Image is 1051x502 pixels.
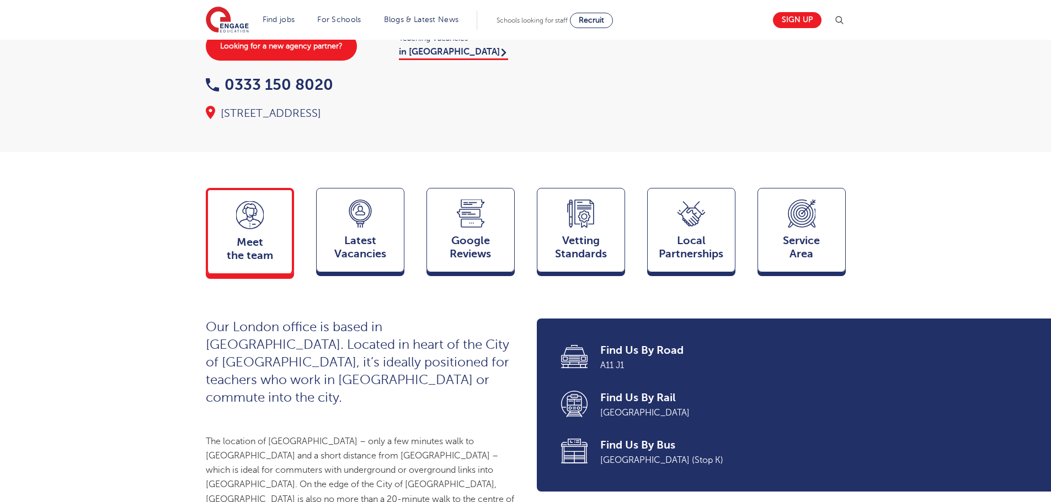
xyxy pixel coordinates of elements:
a: Find jobs [263,15,295,24]
span: Recruit [579,16,604,24]
a: in [GEOGRAPHIC_DATA] [399,47,508,60]
div: [STREET_ADDRESS] [206,106,515,121]
a: Looking for a new agency partner? [206,32,357,61]
img: Engage Education [206,7,249,34]
span: Find Us By Road [600,343,830,358]
span: Latest Vacancies [322,234,398,261]
span: A11 J1 [600,358,830,373]
span: Vetting Standards [543,234,619,261]
span: Local Partnerships [653,234,729,261]
a: Sign up [773,12,821,28]
a: LatestVacancies [316,188,404,277]
a: Recruit [570,13,613,28]
span: Find Us By Bus [600,438,830,453]
a: VettingStandards [537,188,625,277]
a: GoogleReviews [426,188,515,277]
a: Local Partnerships [647,188,735,277]
span: [GEOGRAPHIC_DATA] (Stop K) [600,453,830,467]
a: 0333 150 8020 [206,76,333,93]
a: For Schools [317,15,361,24]
a: Meetthe team [206,188,294,279]
span: Our London office is based in [GEOGRAPHIC_DATA]. Located in heart of the City of [GEOGRAPHIC_DATA... [206,320,509,405]
a: ServiceArea [757,188,846,277]
span: [GEOGRAPHIC_DATA] [600,406,830,420]
span: Google Reviews [433,234,509,261]
span: Find Us By Rail [600,390,830,406]
span: Meet the team [214,236,286,262]
a: Blogs & Latest News [384,15,459,24]
span: Schools looking for staff [497,17,568,24]
span: Service Area [764,234,840,261]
